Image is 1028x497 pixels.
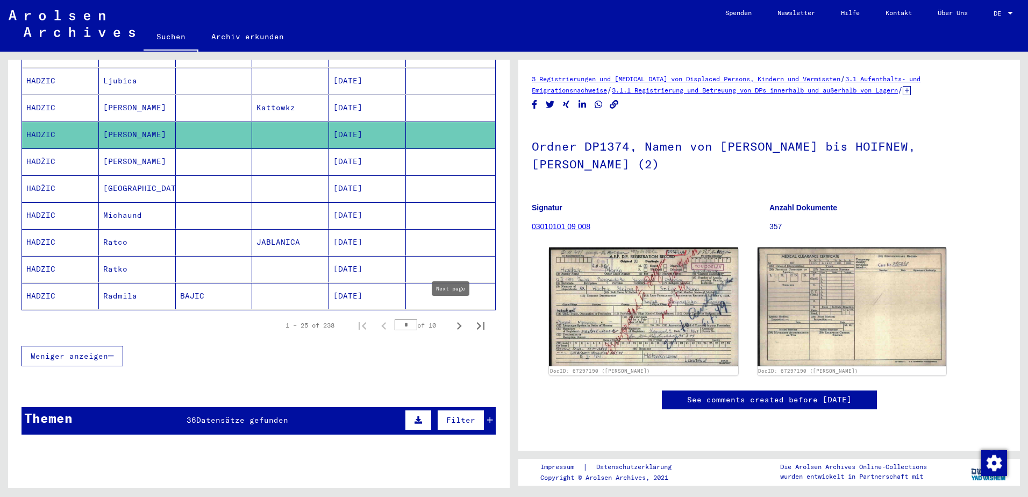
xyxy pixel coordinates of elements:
[529,98,540,111] button: Share on Facebook
[99,95,176,121] mat-cell: [PERSON_NAME]
[687,394,852,406] a: See comments created before [DATE]
[395,320,448,330] div: of 10
[593,98,604,111] button: Share on WhatsApp
[329,68,406,94] mat-cell: [DATE]
[373,315,395,336] button: Previous page
[329,95,406,121] mat-cell: [DATE]
[540,461,583,473] a: Impressum
[898,85,903,95] span: /
[532,203,562,212] b: Signatur
[545,98,556,111] button: Share on Twitter
[448,315,470,336] button: Next page
[198,24,297,49] a: Archiv erkunden
[99,202,176,229] mat-cell: Michaund
[758,368,858,374] a: DocID: 67297190 ([PERSON_NAME])
[329,229,406,255] mat-cell: [DATE]
[24,408,73,428] div: Themen
[9,10,135,37] img: Arolsen_neg.svg
[532,222,590,231] a: 03010101 09 008
[769,203,837,212] b: Anzahl Dokumente
[329,148,406,175] mat-cell: [DATE]
[285,321,334,330] div: 1 – 25 of 238
[577,98,588,111] button: Share on LinkedIn
[252,229,329,255] mat-cell: JABLANICA
[969,458,1009,485] img: yv_logo.png
[981,450,1007,476] img: Zustimmung ändern
[99,256,176,282] mat-cell: Ratko
[540,473,684,482] p: Copyright © Arolsen Archives, 2021
[22,229,99,255] mat-cell: HADZIC
[22,256,99,282] mat-cell: HADZIC
[769,221,1006,232] p: 357
[981,450,1006,475] div: Zustimmung ändern
[176,283,253,309] mat-cell: BAJIC
[840,74,845,83] span: /
[780,462,927,472] p: Die Arolsen Archives Online-Collections
[22,175,99,202] mat-cell: HADŽIC
[22,95,99,121] mat-cell: HADZIC
[550,368,650,374] a: DocID: 67297190 ([PERSON_NAME])
[470,315,491,336] button: Last page
[99,229,176,255] mat-cell: Ratco
[99,175,176,202] mat-cell: [GEOGRAPHIC_DATA]
[329,202,406,229] mat-cell: [DATE]
[609,98,620,111] button: Copy link
[532,122,1006,187] h1: Ordner DP1374, Namen von [PERSON_NAME] bis HOIFNEW, [PERSON_NAME] (2)
[31,351,108,361] span: Weniger anzeigen
[540,461,684,473] div: |
[252,95,329,121] mat-cell: Kattowkz
[549,247,738,366] img: 001.jpg
[196,415,288,425] span: Datensätze gefunden
[22,283,99,309] mat-cell: HADZIC
[329,283,406,309] mat-cell: [DATE]
[612,86,898,94] a: 3.1.1 Registrierung und Betreuung von DPs innerhalb und außerhalb von Lagern
[22,122,99,148] mat-cell: HADZIC
[99,283,176,309] mat-cell: Radmila
[99,68,176,94] mat-cell: Ljubica
[99,148,176,175] mat-cell: [PERSON_NAME]
[446,415,475,425] span: Filter
[22,202,99,229] mat-cell: HADZIC
[437,410,484,430] button: Filter
[144,24,198,52] a: Suchen
[561,98,572,111] button: Share on Xing
[588,461,684,473] a: Datenschutzerklärung
[994,10,1005,17] span: DE
[607,85,612,95] span: /
[329,175,406,202] mat-cell: [DATE]
[187,415,196,425] span: 36
[329,122,406,148] mat-cell: [DATE]
[99,122,176,148] mat-cell: [PERSON_NAME]
[780,472,927,481] p: wurden entwickelt in Partnerschaft mit
[329,256,406,282] mat-cell: [DATE]
[352,315,373,336] button: First page
[532,75,840,83] a: 3 Registrierungen und [MEDICAL_DATA] von Displaced Persons, Kindern und Vermissten
[22,346,123,366] button: Weniger anzeigen
[758,247,947,366] img: 002.jpg
[22,68,99,94] mat-cell: HADZIC
[22,148,99,175] mat-cell: HADŽIC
